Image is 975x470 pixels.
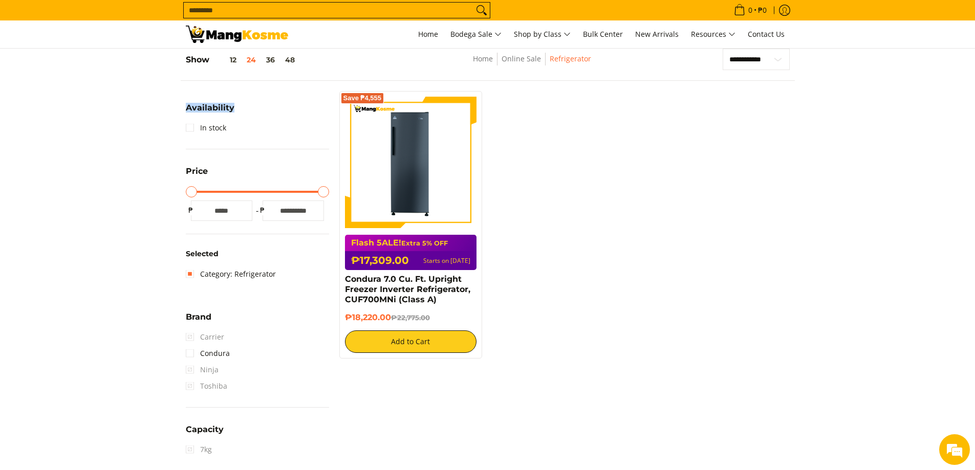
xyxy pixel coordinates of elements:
nav: Main Menu [298,20,790,48]
span: Bulk Center [583,29,623,39]
a: Contact Us [743,20,790,48]
span: Refrigerator [550,53,591,65]
span: Availability [186,104,234,112]
a: In stock [186,120,226,136]
span: ₱0 [756,7,768,14]
span: Price [186,167,208,175]
a: Online Sale [502,54,541,63]
a: Category: Refrigerator [186,266,276,282]
summary: Open [186,104,234,120]
a: Home [413,20,443,48]
h6: Selected [186,250,329,259]
span: ₱ [186,205,196,215]
button: 24 [242,56,261,64]
span: 0 [747,7,754,14]
span: Bodega Sale [450,28,502,41]
span: Home [418,29,438,39]
summary: Open [186,426,224,441]
span: Toshiba [186,378,227,394]
a: Resources [686,20,741,48]
a: Bulk Center [578,20,628,48]
img: BREAKING NEWS: Flash 5ale! August 15-17, 2025 l Mang Kosme [186,26,288,43]
button: Search [473,3,490,18]
del: ₱22,775.00 [391,314,430,322]
h6: ₱18,220.00 [345,312,477,323]
a: Bodega Sale [445,20,507,48]
span: Ninja [186,362,219,378]
span: ₱ [257,205,268,215]
div: Chat with us now [53,57,172,71]
span: Contact Us [748,29,785,39]
span: Carrier [186,329,224,345]
span: 7kg [186,441,212,458]
summary: Open [186,167,208,183]
div: Minimize live chat window [168,5,192,30]
button: 12 [209,56,242,64]
span: We're online! [59,129,141,232]
span: Save ₱4,555 [343,95,382,101]
a: Condura [186,345,230,362]
span: Resources [691,28,735,41]
summary: Open [186,313,211,329]
textarea: Type your message and hit 'Enter' [5,279,195,315]
span: • [731,5,770,16]
button: 36 [261,56,280,64]
span: Shop by Class [514,28,571,41]
img: Condura 7.0 Cu. Ft. Upright Freezer Inverter Refrigerator, CUF700MNi (Class A) [345,97,477,229]
nav: Breadcrumbs [401,53,663,76]
span: Brand [186,313,211,321]
span: New Arrivals [635,29,679,39]
button: Add to Cart [345,330,477,353]
span: Capacity [186,426,224,434]
a: Home [473,54,493,63]
button: 48 [280,56,300,64]
h5: Show [186,55,300,65]
a: Shop by Class [509,20,576,48]
a: Condura 7.0 Cu. Ft. Upright Freezer Inverter Refrigerator, CUF700MNi (Class A) [345,274,470,304]
a: New Arrivals [630,20,684,48]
